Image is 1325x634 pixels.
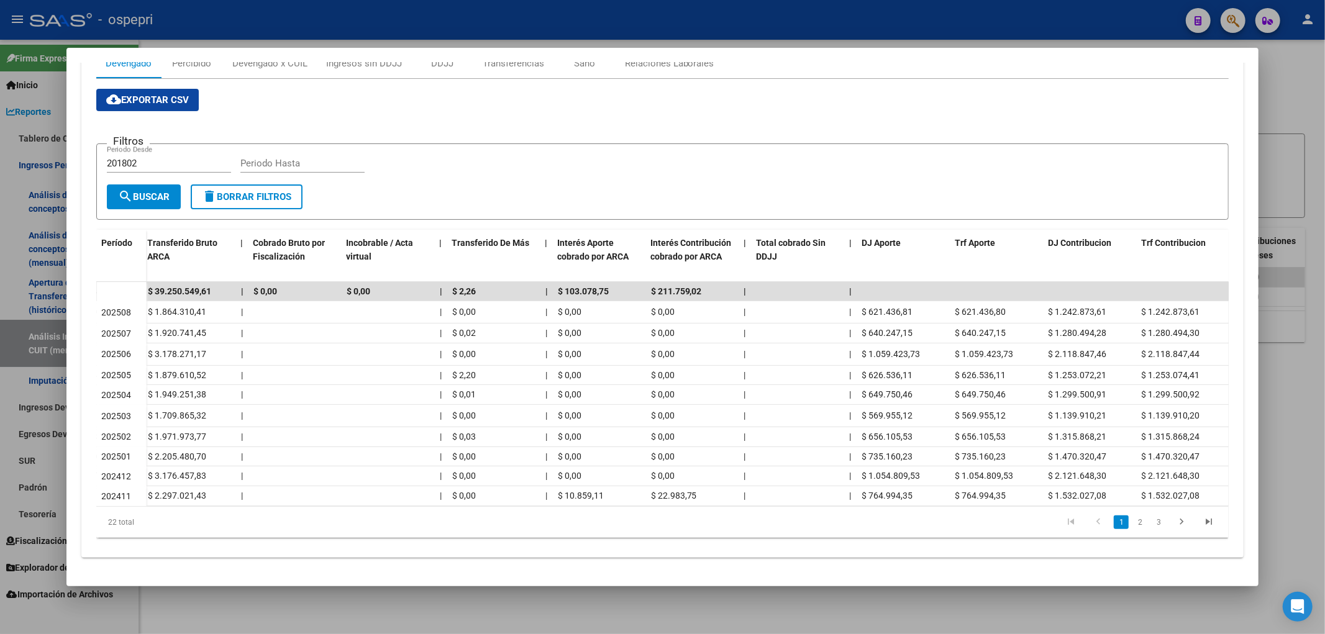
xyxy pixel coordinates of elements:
[739,230,751,284] datatable-header-cell: |
[440,349,442,359] span: |
[452,328,476,338] span: $ 0,02
[452,471,476,481] span: $ 0,00
[1149,512,1168,533] li: page 3
[744,370,746,380] span: |
[241,307,243,317] span: |
[862,491,913,500] span: $ 764.994,35
[1049,432,1107,442] span: $ 1.315.868,21
[241,432,243,442] span: |
[447,230,540,284] datatable-header-cell: Transferido De Más
[1151,515,1166,529] a: 3
[744,328,746,338] span: |
[744,471,746,481] span: |
[106,94,189,106] span: Exportar CSV
[862,410,913,420] span: $ 569.955,12
[452,451,476,461] span: $ 0,00
[558,349,581,359] span: $ 0,00
[172,57,211,70] div: Percibido
[545,471,547,481] span: |
[850,349,852,359] span: |
[651,410,675,420] span: $ 0,00
[545,491,547,500] span: |
[557,238,629,262] span: Interés Aporte cobrado por ARCA
[96,230,146,282] datatable-header-cell: Período
[148,389,206,399] span: $ 1.949.251,38
[452,349,476,359] span: $ 0,00
[862,238,901,248] span: DJ Aporte
[440,286,442,296] span: |
[862,432,913,442] span: $ 656.105,53
[862,389,913,399] span: $ 649.750,46
[862,451,913,461] span: $ 735.160,23
[850,491,852,500] span: |
[1142,410,1200,420] span: $ 1.139.910,20
[545,410,547,420] span: |
[558,410,581,420] span: $ 0,00
[651,451,675,461] span: $ 0,00
[96,507,321,538] div: 22 total
[756,238,826,262] span: Total cobrado Sin DDJJ
[1131,512,1149,533] li: page 2
[1112,512,1131,533] li: page 1
[241,328,243,338] span: |
[545,286,548,296] span: |
[558,471,581,481] span: $ 0,00
[440,389,442,399] span: |
[850,471,852,481] span: |
[202,189,217,204] mat-icon: delete
[545,238,547,248] span: |
[253,238,325,262] span: Cobrado Bruto por Fiscalización
[1043,230,1136,284] datatable-header-cell: DJ Contribucion
[744,286,747,296] span: |
[574,57,595,70] div: Sano
[440,491,442,500] span: |
[651,286,702,296] span: $ 211.759,02
[1142,491,1200,500] span: $ 1.532.027,08
[955,307,1006,317] span: $ 621.436,80
[558,328,581,338] span: $ 0,00
[101,432,131,442] span: 202502
[558,370,581,380] span: $ 0,00
[118,191,170,202] span: Buscar
[1114,515,1129,529] a: 1
[651,370,675,380] span: $ 0,00
[440,328,442,338] span: |
[1142,389,1200,399] span: $ 1.299.500,92
[1048,238,1111,248] span: DJ Contribucion
[651,432,675,442] span: $ 0,00
[1049,328,1107,338] span: $ 1.280.494,28
[240,238,243,248] span: |
[232,57,307,70] div: Devengado x CUIL
[850,451,852,461] span: |
[955,471,1014,481] span: $ 1.054.809,53
[440,370,442,380] span: |
[452,410,476,420] span: $ 0,00
[241,349,243,359] span: |
[955,451,1006,461] span: $ 735.160,23
[857,230,950,284] datatable-header-cell: DJ Aporte
[1283,592,1313,622] div: Open Intercom Messenger
[148,451,206,461] span: $ 2.205.480,70
[101,328,131,338] span: 202507
[545,370,547,380] span: |
[1142,370,1200,380] span: $ 1.253.074,41
[545,389,547,399] span: |
[651,471,675,481] span: $ 0,00
[1049,451,1107,461] span: $ 1.470.320,47
[253,286,277,296] span: $ 0,00
[850,307,852,317] span: |
[341,230,434,284] datatable-header-cell: Incobrable / Acta virtual
[862,307,913,317] span: $ 621.436,81
[96,89,199,111] button: Exportar CSV
[248,230,341,284] datatable-header-cell: Cobrado Bruto por Fiscalización
[101,451,131,461] span: 202501
[540,230,552,284] datatable-header-cell: |
[346,238,413,262] span: Incobrable / Acta virtual
[434,230,447,284] datatable-header-cell: |
[1049,389,1107,399] span: $ 1.299.500,91
[452,370,476,380] span: $ 2,20
[101,411,131,421] span: 202503
[955,410,1006,420] span: $ 569.955,12
[439,238,442,248] span: |
[241,491,243,500] span: |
